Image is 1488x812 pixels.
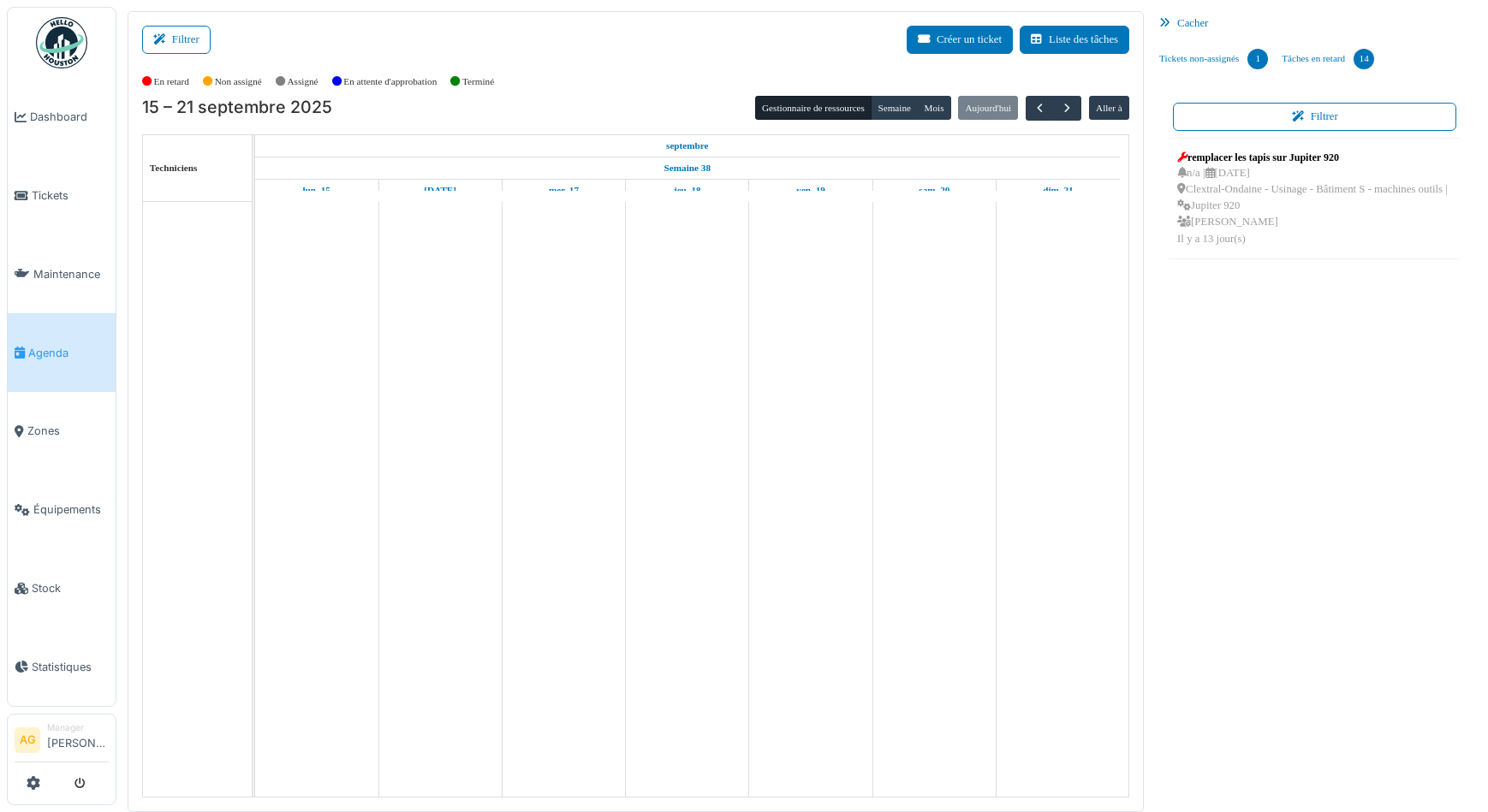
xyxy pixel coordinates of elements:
[1039,180,1077,201] a: 21 septembre 2025
[1152,36,1275,82] a: Tickets non-assignés
[299,180,335,201] a: 15 septembre 2025
[27,423,109,439] span: Zones
[1089,96,1129,120] button: Aller à
[670,180,705,201] a: 18 septembre 2025
[1026,96,1054,121] button: Précédent
[15,721,109,762] a: AG Manager[PERSON_NAME]
[47,721,109,758] li: [PERSON_NAME]
[8,313,116,392] a: Agenda
[8,549,116,628] a: Stock
[8,157,116,235] a: Tickets
[914,180,954,201] a: 20 septembre 2025
[462,74,494,89] label: Terminé
[15,727,40,753] li: AG
[8,627,116,706] a: Statistiques
[32,659,109,675] span: Statistiques
[1275,36,1381,82] a: Tâches en retard
[917,96,951,120] button: Mois
[8,235,116,314] a: Maintenance
[33,501,109,518] span: Équipements
[32,580,109,596] span: Stock
[142,98,332,118] h2: 15 – 21 septembre 2025
[1177,165,1452,247] div: n/a | [DATE] Clextral-Ondaine - Usinage - Bâtiment S - machines outils | Jupiter 920 [PERSON_NAME...
[47,721,109,734] div: Manager
[1173,145,1456,252] a: remplacer les tapis sur Jupiter 920 n/a |[DATE] Clextral-Ondaine - Usinage - Bâtiment S - machine...
[1152,11,1477,36] div: Cacher
[662,135,713,157] a: 15 septembre 2025
[958,96,1018,120] button: Aujourd'hui
[8,392,116,471] a: Zones
[1247,49,1268,69] div: 1
[1053,96,1081,121] button: Suivant
[28,345,109,361] span: Agenda
[792,180,830,201] a: 19 septembre 2025
[32,187,109,204] span: Tickets
[545,180,583,201] a: 17 septembre 2025
[154,74,189,89] label: En retard
[660,157,715,179] a: Semaine 38
[343,74,437,89] label: En attente d'approbation
[150,163,198,173] span: Techniciens
[871,96,918,120] button: Semaine
[288,74,318,89] label: Assigné
[8,471,116,549] a: Équipements
[8,78,116,157] a: Dashboard
[1177,150,1452,165] div: remplacer les tapis sur Jupiter 920
[1020,26,1129,54] button: Liste des tâches
[907,26,1013,54] button: Créer un ticket
[420,180,461,201] a: 16 septembre 2025
[30,109,109,125] span: Dashboard
[33,266,109,282] span: Maintenance
[142,26,211,54] button: Filtrer
[1354,49,1374,69] div: 14
[215,74,262,89] label: Non assigné
[755,96,872,120] button: Gestionnaire de ressources
[1173,103,1456,131] button: Filtrer
[36,17,87,68] img: Badge_color-CXgf-gQk.svg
